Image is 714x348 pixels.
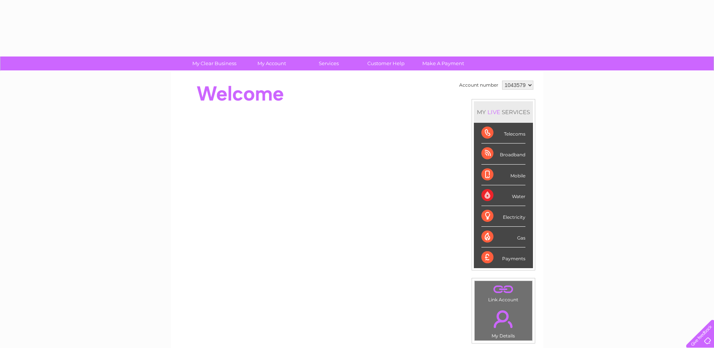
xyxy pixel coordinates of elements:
[474,281,533,304] td: Link Account
[183,56,245,70] a: My Clear Business
[481,165,525,185] div: Mobile
[241,56,303,70] a: My Account
[486,108,502,116] div: LIVE
[481,227,525,247] div: Gas
[457,79,500,92] td: Account number
[355,56,417,70] a: Customer Help
[474,101,533,123] div: MY SERVICES
[481,185,525,206] div: Water
[481,143,525,164] div: Broadband
[481,123,525,143] div: Telecoms
[481,247,525,268] div: Payments
[412,56,474,70] a: Make A Payment
[481,206,525,227] div: Electricity
[474,304,533,341] td: My Details
[477,283,530,296] a: .
[477,306,530,332] a: .
[298,56,360,70] a: Services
